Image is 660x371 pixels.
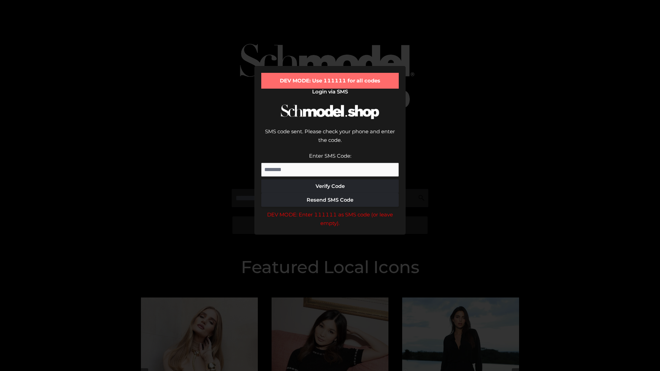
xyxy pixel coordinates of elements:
[278,98,382,125] img: Schmodel Logo
[261,179,399,193] button: Verify Code
[261,210,399,228] div: DEV MODE: Enter 111111 as SMS code (or leave empty).
[261,193,399,207] button: Resend SMS Code
[261,73,399,89] div: DEV MODE: Use 111111 for all codes
[261,127,399,151] div: SMS code sent. Please check your phone and enter the code.
[309,153,351,159] label: Enter SMS Code:
[261,89,399,95] h2: Login via SMS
